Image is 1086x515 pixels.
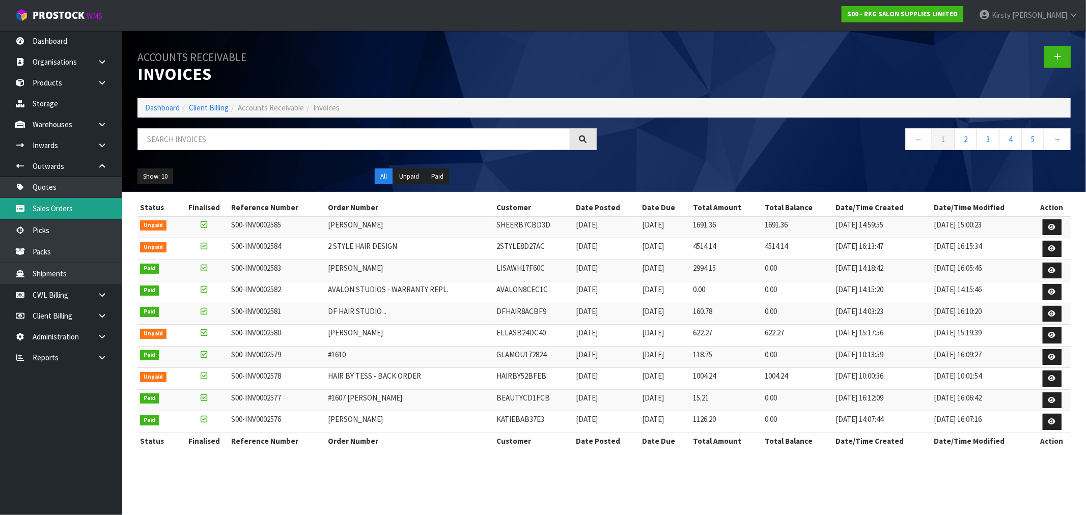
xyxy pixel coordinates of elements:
[762,346,833,368] td: 0.00
[140,285,159,296] span: Paid
[426,168,449,185] button: Paid
[573,199,639,216] th: Date Posted
[931,281,1033,303] td: [DATE] 14:15:46
[762,281,833,303] td: 0.00
[977,128,999,150] a: 3
[137,199,179,216] th: Status
[833,411,931,433] td: [DATE] 14:07:44
[229,411,325,433] td: S00-INV0002576
[1021,128,1044,150] a: 5
[762,389,833,411] td: 0.00
[140,307,159,317] span: Paid
[137,46,597,83] h1: Invoices
[573,346,639,368] td: [DATE]
[931,346,1033,368] td: [DATE] 16:09:27
[762,260,833,281] td: 0.00
[229,199,325,216] th: Reference Number
[189,103,229,112] a: Client Billing
[573,325,639,347] td: [DATE]
[639,368,691,390] td: [DATE]
[229,389,325,411] td: S00-INV0002577
[1033,199,1071,216] th: Action
[573,216,639,238] td: [DATE]
[140,350,159,360] span: Paid
[573,389,639,411] td: [DATE]
[639,346,691,368] td: [DATE]
[905,128,932,150] a: ←
[690,281,762,303] td: 0.00
[494,389,573,411] td: BEAUTYCD1FCB
[931,199,1033,216] th: Date/Time Modified
[494,303,573,325] td: DFHAIR8ACBF9
[137,128,570,150] input: Search invoices
[690,433,762,449] th: Total Amount
[690,199,762,216] th: Total Amount
[762,368,833,390] td: 1004.24
[931,389,1033,411] td: [DATE] 16:06:42
[140,264,159,274] span: Paid
[932,128,955,150] a: 1
[325,411,494,433] td: [PERSON_NAME]
[325,433,494,449] th: Order Number
[639,281,691,303] td: [DATE]
[229,260,325,281] td: S00-INV0002583
[137,433,179,449] th: Status
[494,238,573,260] td: 2STYLE8D27AC
[690,346,762,368] td: 118.75
[238,103,304,112] span: Accounts Receivable
[833,346,931,368] td: [DATE] 10:13:59
[842,6,963,22] a: S00 - RKG SALON SUPPLIES LIMITED
[931,260,1033,281] td: [DATE] 16:05:46
[992,10,1011,20] span: Kirsty
[639,433,691,449] th: Date Due
[639,260,691,281] td: [DATE]
[325,238,494,260] td: 2 STYLE HAIR DESIGN
[140,415,159,425] span: Paid
[954,128,977,150] a: 2
[833,199,931,216] th: Date/Time Created
[313,103,340,112] span: Invoices
[762,411,833,433] td: 0.00
[494,411,573,433] td: KATIEBAB37E3
[690,389,762,411] td: 15.21
[325,368,494,390] td: HAIR BY TESS - BACK ORDER
[612,128,1071,153] nav: Page navigation
[639,238,691,260] td: [DATE]
[1044,128,1071,150] a: →
[325,346,494,368] td: #1610
[931,368,1033,390] td: [DATE] 10:01:54
[1012,10,1067,20] span: [PERSON_NAME]
[325,199,494,216] th: Order Number
[179,199,229,216] th: Finalised
[494,281,573,303] td: AVALON8CEC1C
[833,368,931,390] td: [DATE] 10:00:36
[639,411,691,433] td: [DATE]
[494,325,573,347] td: ELLASB24DC40
[137,168,173,185] button: Show: 10
[229,281,325,303] td: S00-INV0002582
[931,238,1033,260] td: [DATE] 16:15:34
[833,389,931,411] td: [DATE] 16:12:09
[639,199,691,216] th: Date Due
[145,103,180,112] a: Dashboard
[494,368,573,390] td: HAIRBY52BFEB
[15,9,28,21] img: cube-alt.png
[833,238,931,260] td: [DATE] 16:13:47
[140,329,166,339] span: Unpaid
[573,238,639,260] td: [DATE]
[762,216,833,238] td: 1691.36
[762,238,833,260] td: 4514.14
[325,389,494,411] td: #1607 [PERSON_NAME]
[833,325,931,347] td: [DATE] 15:17:56
[690,260,762,281] td: 2994.15
[931,216,1033,238] td: [DATE] 15:00:23
[494,216,573,238] td: SHEERB7CBD3D
[394,168,425,185] button: Unpaid
[847,10,958,18] strong: S00 - RKG SALON SUPPLIES LIMITED
[229,216,325,238] td: S00-INV0002585
[33,9,85,22] span: ProStock
[229,346,325,368] td: S00-INV0002579
[494,346,573,368] td: GLAMOU172824
[140,393,159,404] span: Paid
[762,433,833,449] th: Total Balance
